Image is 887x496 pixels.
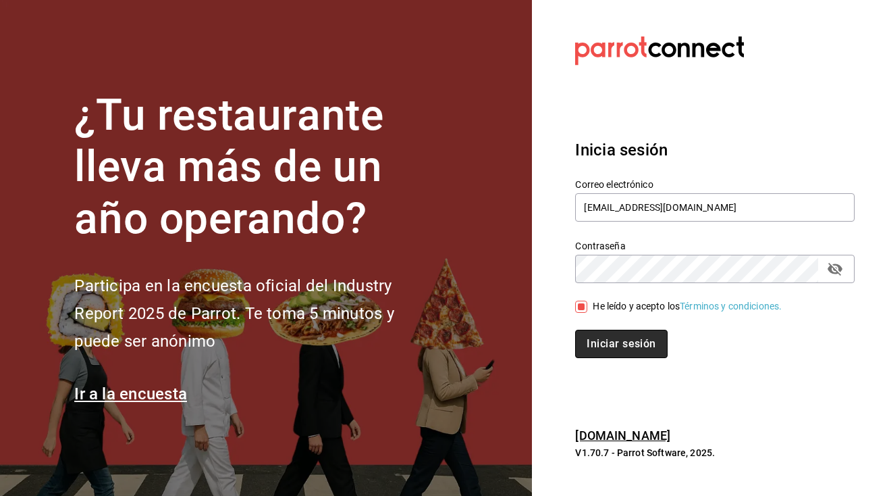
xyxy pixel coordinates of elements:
button: Iniciar sesión [575,330,667,358]
a: [DOMAIN_NAME] [575,428,670,443]
a: Ir a la encuesta [74,385,187,403]
p: V1.70.7 - Parrot Software, 2025. [575,446,855,460]
label: Correo electrónico [575,179,855,189]
div: He leído y acepto los [593,299,782,314]
button: passwordField [824,257,846,280]
h1: ¿Tu restaurante lleva más de un año operando? [74,90,439,245]
input: Ingresa tu correo electrónico [575,193,855,222]
label: Contraseña [575,241,855,250]
h2: Participa en la encuesta oficial del Industry Report 2025 de Parrot. Te toma 5 minutos y puede se... [74,272,439,355]
a: Términos y condiciones. [680,301,782,312]
h3: Inicia sesión [575,138,855,162]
